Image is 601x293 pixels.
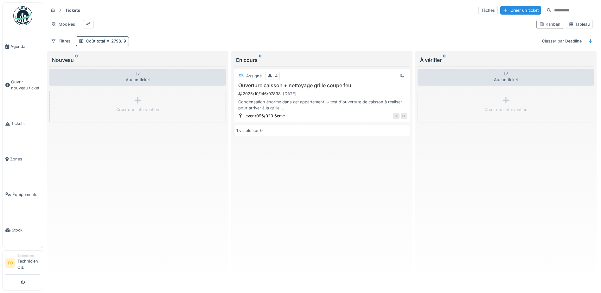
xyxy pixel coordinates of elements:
a: Agenda [3,29,43,64]
img: Badge_color-CXgf-gQk.svg [13,6,32,25]
a: Stock [3,212,43,248]
div: Technicien [17,253,40,258]
div: EF [401,113,407,119]
div: 1 visible sur 0 [236,127,263,133]
div: even/096/020 6ème - ... [246,113,293,119]
div: EF [393,113,400,119]
a: Ouvrir nouveau ticket [3,64,43,106]
div: Créer une intervention [116,107,159,113]
a: Tickets [3,106,43,141]
div: À vérifier [420,56,591,64]
div: Créer un ticket [500,6,541,15]
div: Aucun ticket [418,69,594,86]
a: TO TechnicienTechnicien Otb [5,253,40,275]
span: Ouvrir nouveau ticket [11,79,40,91]
span: 2798.19 [105,39,126,43]
span: Tickets [11,120,40,127]
span: Équipements [12,192,40,198]
div: Kanban [539,21,560,27]
div: Aucun ticket [49,69,226,86]
span: Zones [10,156,40,162]
div: [DATE] [283,91,297,97]
h3: Ouverture caisson + nettoyage grille coupe feu [236,82,407,88]
div: Assigné [246,73,262,79]
strong: Tickets [63,7,83,13]
div: Classer par Deadline [539,36,585,46]
li: Technicien Otb [17,253,40,273]
div: Tableau [569,21,590,27]
div: Modèles [48,20,78,29]
div: Nouveau [52,56,223,64]
li: TO [5,258,15,268]
div: Tâches [478,6,498,15]
div: En cours [236,56,407,64]
div: Filtres [48,36,73,46]
div: Créer une intervention [484,107,527,113]
div: Condensation énorme dans cet appartement -> test d'ouverture de caisson à réaliser pour arriver à... [236,99,407,111]
span: Stock [12,227,40,233]
span: Agenda [10,43,40,49]
sup: 0 [75,56,78,64]
sup: 0 [443,56,446,64]
div: 2025/10/146/07838 [238,90,407,98]
div: 4 [275,73,278,79]
a: Zones [3,141,43,177]
div: Coût total [86,38,126,44]
sup: 0 [259,56,262,64]
a: Équipements [3,177,43,212]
